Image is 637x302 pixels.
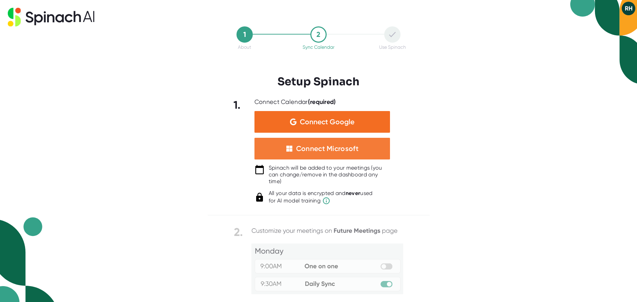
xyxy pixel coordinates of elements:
[296,144,358,153] div: Connect Microsoft
[286,145,293,152] img: microsoft-white-squares.05348b22b8389b597c576c3b9d3cf43b.svg
[278,75,359,88] h3: Setup Spinach
[310,26,327,43] div: 2
[269,197,373,205] span: for AI model training
[346,190,361,196] b: never
[237,26,253,43] div: 1
[300,118,354,125] span: Connect Google
[269,165,390,185] div: Spinach will be added to your meetings (you can change/remove in the dashboard any time)
[308,98,336,106] b: (required)
[254,98,336,106] div: Connect Calendar
[290,118,296,125] img: Aehbyd4JwY73AAAAAElFTkSuQmCC
[379,44,406,50] div: Use Spinach
[269,190,373,205] div: All your data is encrypted and used
[233,99,241,111] b: 1.
[303,44,334,50] div: Sync Calendar
[622,2,635,15] button: RH
[238,44,251,50] div: About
